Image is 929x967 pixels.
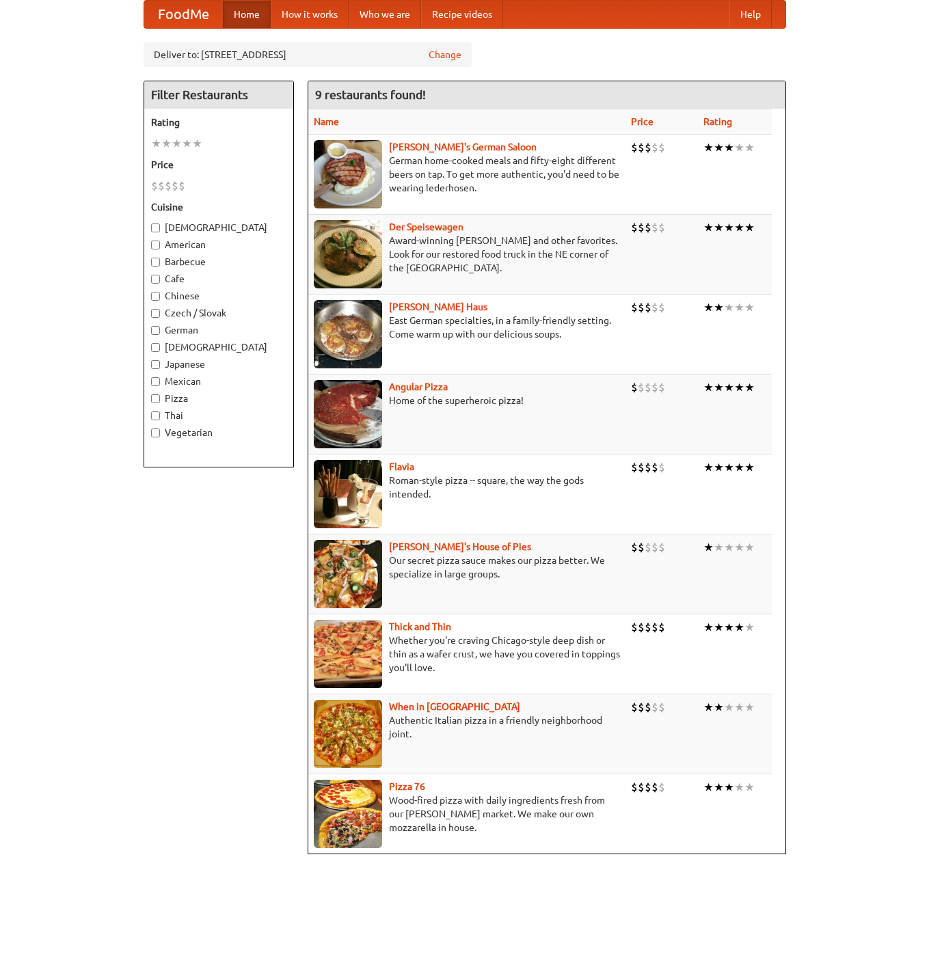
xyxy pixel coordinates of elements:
label: Czech / Slovak [151,306,286,320]
input: Japanese [151,360,160,369]
img: speisewagen.jpg [314,220,382,288]
li: $ [638,700,645,715]
li: ★ [714,780,724,795]
li: ★ [744,780,755,795]
p: Home of the superheroic pizza! [314,394,620,407]
a: Flavia [389,461,414,472]
p: Roman-style pizza -- square, the way the gods intended. [314,474,620,501]
a: [PERSON_NAME]'s German Saloon [389,141,537,152]
li: $ [638,220,645,235]
li: ★ [724,140,734,155]
li: ★ [734,300,744,315]
li: $ [651,380,658,395]
li: $ [638,540,645,555]
li: $ [645,540,651,555]
li: $ [158,178,165,193]
li: ★ [734,540,744,555]
label: Chinese [151,289,286,303]
a: Help [729,1,772,28]
li: $ [172,178,178,193]
label: Barbecue [151,255,286,269]
li: ★ [744,380,755,395]
li: ★ [151,136,161,151]
input: Vegetarian [151,428,160,437]
li: $ [658,700,665,715]
li: ★ [744,540,755,555]
li: $ [658,540,665,555]
li: ★ [714,220,724,235]
li: ★ [734,700,744,715]
p: Wood-fired pizza with daily ingredients fresh from our [PERSON_NAME] market. We make our own mozz... [314,793,620,834]
li: $ [645,380,651,395]
p: Authentic Italian pizza in a friendly neighborhood joint. [314,713,620,741]
a: Change [429,48,461,62]
img: pizza76.jpg [314,780,382,848]
li: $ [651,140,658,155]
li: $ [638,780,645,795]
li: ★ [744,460,755,475]
li: $ [645,700,651,715]
label: German [151,323,286,337]
label: Cafe [151,272,286,286]
b: [PERSON_NAME] Haus [389,301,487,312]
p: Whether you're craving Chicago-style deep dish or thin as a wafer crust, we have you covered in t... [314,634,620,675]
li: ★ [734,380,744,395]
li: $ [658,460,665,475]
a: Thick and Thin [389,621,451,632]
li: ★ [724,620,734,635]
li: ★ [734,460,744,475]
li: $ [151,178,158,193]
li: $ [645,300,651,315]
li: $ [631,460,638,475]
li: ★ [714,140,724,155]
li: $ [638,140,645,155]
li: $ [645,220,651,235]
li: ★ [724,460,734,475]
b: Angular Pizza [389,381,448,392]
li: ★ [744,700,755,715]
label: American [151,238,286,251]
div: Deliver to: [STREET_ADDRESS] [144,42,472,67]
li: ★ [724,540,734,555]
li: ★ [182,136,192,151]
li: ★ [744,620,755,635]
input: Thai [151,411,160,420]
label: [DEMOGRAPHIC_DATA] [151,340,286,354]
input: Chinese [151,292,160,301]
input: Mexican [151,377,160,386]
li: ★ [703,460,714,475]
li: $ [645,620,651,635]
li: ★ [172,136,182,151]
li: ★ [724,700,734,715]
p: German home-cooked meals and fifty-eight different beers on tap. To get more authentic, you'd nee... [314,154,620,195]
li: $ [631,300,638,315]
img: angular.jpg [314,380,382,448]
li: $ [651,620,658,635]
li: ★ [703,620,714,635]
li: $ [658,140,665,155]
a: Home [223,1,271,28]
li: ★ [744,300,755,315]
label: Mexican [151,374,286,388]
a: Der Speisewagen [389,221,463,232]
li: $ [651,300,658,315]
li: ★ [703,540,714,555]
li: $ [645,460,651,475]
img: esthers.jpg [314,140,382,208]
li: ★ [192,136,202,151]
a: Price [631,116,654,127]
li: ★ [703,300,714,315]
li: $ [658,620,665,635]
li: $ [651,700,658,715]
ng-pluralize: 9 restaurants found! [315,88,426,101]
li: $ [631,140,638,155]
a: [PERSON_NAME]'s House of Pies [389,541,531,552]
p: Our secret pizza sauce makes our pizza better. We specialize in large groups. [314,554,620,581]
li: ★ [714,380,724,395]
img: wheninrome.jpg [314,700,382,768]
li: ★ [714,620,724,635]
li: ★ [724,780,734,795]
